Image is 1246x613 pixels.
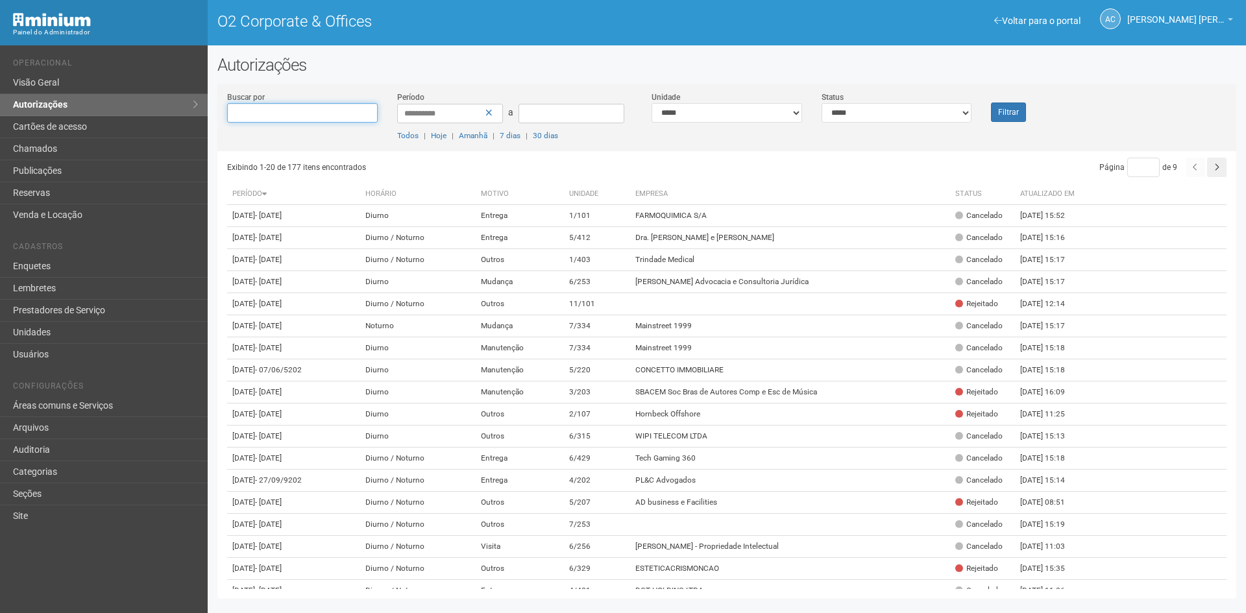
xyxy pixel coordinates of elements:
[508,107,513,117] span: a
[991,102,1026,122] button: Filtrar
[1015,580,1086,602] td: [DATE] 11:26
[955,519,1003,530] div: Cancelado
[255,299,282,308] span: - [DATE]
[360,536,476,558] td: Diurno / Noturno
[255,233,282,242] span: - [DATE]
[227,91,265,103] label: Buscar por
[955,541,1003,552] div: Cancelado
[255,343,282,352] span: - [DATE]
[360,315,476,337] td: Noturno
[526,131,528,140] span: |
[652,91,680,103] label: Unidade
[255,431,282,440] span: - [DATE]
[1015,249,1086,271] td: [DATE] 15:17
[227,426,360,448] td: [DATE]
[1015,293,1086,315] td: [DATE] 12:14
[1015,403,1086,426] td: [DATE] 11:25
[1015,315,1086,337] td: [DATE] 15:17
[227,249,360,271] td: [DATE]
[227,470,360,492] td: [DATE]
[1015,514,1086,536] td: [DATE] 15:19
[630,492,950,514] td: AD business e Facilities
[255,453,282,463] span: - [DATE]
[360,470,476,492] td: Diurno / Noturno
[630,249,950,271] td: Trindade Medical
[1015,184,1086,205] th: Atualizado em
[1015,448,1086,470] td: [DATE] 15:18
[476,337,564,359] td: Manutenção
[1015,536,1086,558] td: [DATE] 11:03
[459,131,487,140] a: Amanhã
[630,558,950,580] td: ESTETICACRISMONCAO
[564,205,630,227] td: 1/101
[955,365,1003,376] div: Cancelado
[630,205,950,227] td: FARMOQUIMICA S/A
[955,563,998,574] div: Rejeitado
[476,558,564,580] td: Outros
[13,381,198,395] li: Configurações
[255,498,282,507] span: - [DATE]
[360,359,476,381] td: Diurno
[1127,16,1233,27] a: [PERSON_NAME] [PERSON_NAME]
[1015,470,1086,492] td: [DATE] 15:14
[452,131,454,140] span: |
[476,426,564,448] td: Outros
[13,13,91,27] img: Minium
[955,585,1003,596] div: Cancelado
[227,293,360,315] td: [DATE]
[227,580,360,602] td: [DATE]
[227,381,360,403] td: [DATE]
[1015,271,1086,293] td: [DATE] 15:17
[360,580,476,602] td: Diurno / Noturno
[1015,227,1086,249] td: [DATE] 15:16
[360,293,476,315] td: Diurno / Noturno
[360,205,476,227] td: Diurno
[227,558,360,580] td: [DATE]
[360,271,476,293] td: Diurno
[955,409,998,420] div: Rejeitado
[955,453,1003,464] div: Cancelado
[227,337,360,359] td: [DATE]
[564,293,630,315] td: 11/101
[217,55,1236,75] h2: Autorizações
[955,276,1003,287] div: Cancelado
[1015,205,1086,227] td: [DATE] 15:52
[476,580,564,602] td: Entrega
[397,91,424,103] label: Período
[955,298,998,309] div: Rejeitado
[955,254,1003,265] div: Cancelado
[630,580,950,602] td: DGT HOLDING LTDA
[950,184,1015,205] th: Status
[994,16,1081,26] a: Voltar para o portal
[255,321,282,330] span: - [DATE]
[476,470,564,492] td: Entrega
[227,403,360,426] td: [DATE]
[564,337,630,359] td: 7/334
[255,586,282,595] span: - [DATE]
[217,13,717,30] h1: O2 Corporate & Offices
[564,271,630,293] td: 6/253
[424,131,426,140] span: |
[227,492,360,514] td: [DATE]
[564,514,630,536] td: 7/253
[227,271,360,293] td: [DATE]
[630,470,950,492] td: PL&C Advogados
[360,337,476,359] td: Diurno
[431,131,446,140] a: Hoje
[360,558,476,580] td: Diurno / Noturno
[1015,337,1086,359] td: [DATE] 15:18
[630,381,950,403] td: SBACEM Soc Bras de Autores Comp e Esc de Música
[630,426,950,448] td: WIPI TELECOM LTDA
[476,381,564,403] td: Manutenção
[564,426,630,448] td: 6/315
[630,448,950,470] td: Tech Gaming 360
[1015,558,1086,580] td: [DATE] 15:35
[822,91,844,103] label: Status
[476,271,564,293] td: Mudança
[255,409,282,418] span: - [DATE]
[476,205,564,227] td: Entrega
[476,184,564,205] th: Motivo
[360,403,476,426] td: Diurno
[955,210,1003,221] div: Cancelado
[630,315,950,337] td: Mainstreet 1999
